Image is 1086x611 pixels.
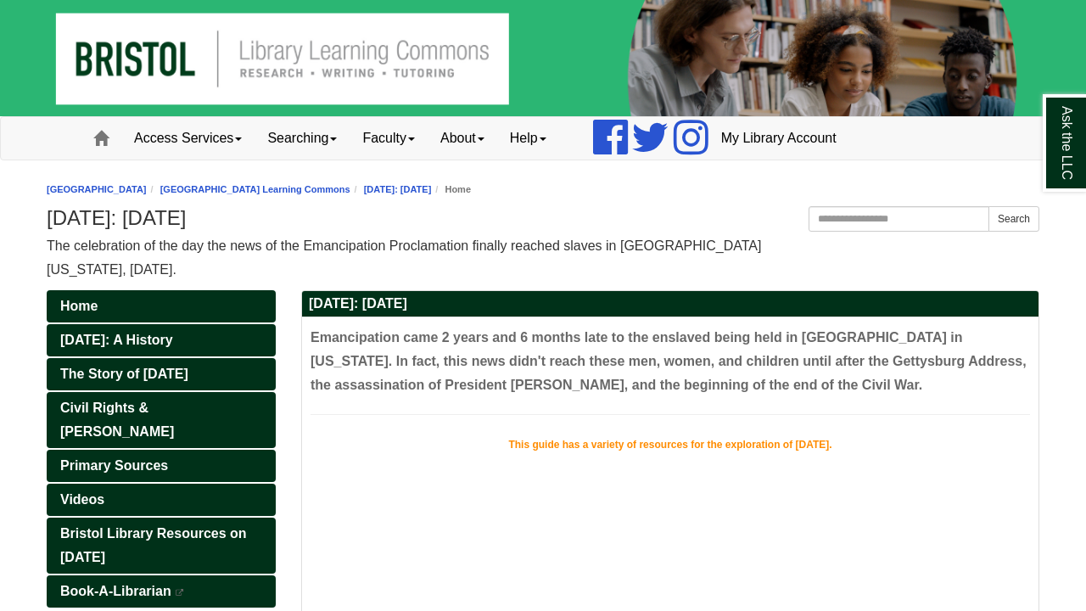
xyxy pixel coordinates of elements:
span: [DATE]: A History [60,333,173,347]
a: Bristol Library Resources on [DATE] [47,518,276,574]
li: Home [431,182,471,198]
a: About [428,117,497,160]
span: Bristol Library Resources on [DATE] [60,526,247,564]
a: Videos [47,484,276,516]
a: Book-A-Librarian [47,575,276,608]
span: Civil Rights & [PERSON_NAME] [60,401,174,439]
a: [GEOGRAPHIC_DATA] [47,184,147,194]
a: Help [497,117,559,160]
i: This link opens in a new window [175,589,185,597]
a: Civil Rights & [PERSON_NAME] [47,392,276,448]
span: Videos [60,492,104,507]
span: Primary Sources [60,458,168,473]
a: The Story of [DATE] [47,358,276,390]
span: Emancipation came 2 years and 6 months late to the enslaved being held in [GEOGRAPHIC_DATA] in [U... [311,330,1027,392]
span: Home [60,299,98,313]
a: Primary Sources [47,450,276,482]
span: The Story of [DATE] [60,367,188,381]
a: Home [47,290,276,322]
a: Searching [255,117,350,160]
span: This guide has a variety of resources for the exploration of [DATE]. [508,439,831,451]
a: Access Services [121,117,255,160]
nav: breadcrumb [47,182,1039,198]
span: Book-A-Librarian [60,584,171,598]
a: Faculty [350,117,428,160]
a: My Library Account [708,117,849,160]
span: The celebration of the day the news of the Emancipation Proclamation finally reached slaves in [G... [47,238,761,277]
a: [GEOGRAPHIC_DATA] Learning Commons [160,184,350,194]
h1: [DATE]: [DATE] [47,206,1039,230]
a: [DATE]: [DATE] [364,184,432,194]
button: Search [988,206,1039,232]
a: [DATE]: A History [47,324,276,356]
h2: [DATE]: [DATE] [302,291,1038,317]
div: Guide Pages [47,290,276,608]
